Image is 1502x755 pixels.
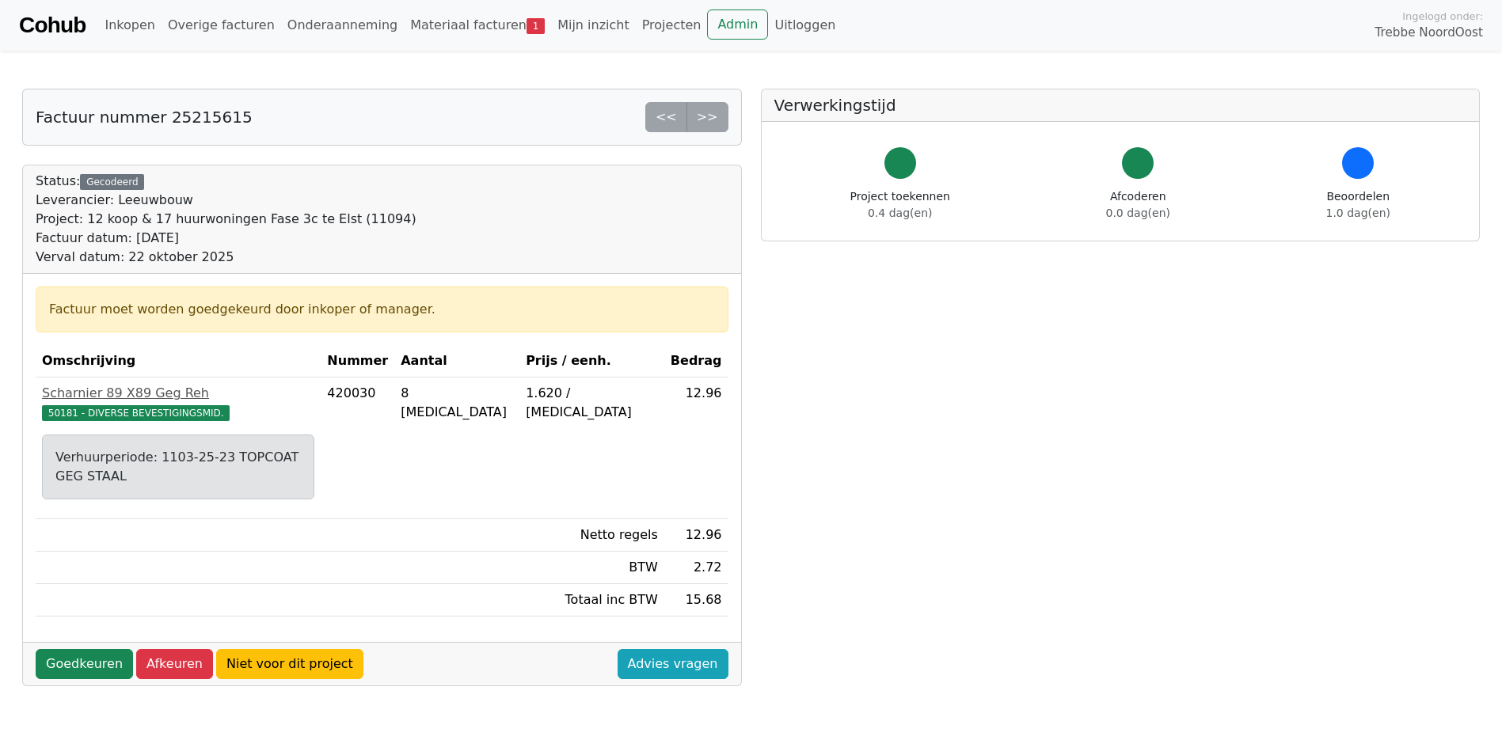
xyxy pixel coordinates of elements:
[404,9,551,41] a: Materiaal facturen1
[36,229,416,248] div: Factuur datum: [DATE]
[162,9,281,41] a: Overige facturen
[868,207,932,219] span: 0.4 dag(en)
[36,248,416,267] div: Verval datum: 22 oktober 2025
[98,9,161,41] a: Inkopen
[519,552,664,584] td: BTW
[519,584,664,617] td: Totaal inc BTW
[80,174,144,190] div: Gecodeerd
[36,191,416,210] div: Leverancier: Leeuwbouw
[321,377,394,519] td: 420030
[636,9,708,41] a: Projecten
[136,649,213,679] a: Afkeuren
[1106,188,1170,222] div: Afcoderen
[1375,24,1483,42] span: Trebbe NoordOost
[664,377,728,519] td: 12.96
[526,384,658,422] div: 1.620 / [MEDICAL_DATA]
[36,345,321,377] th: Omschrijving
[551,9,636,41] a: Mijn inzicht
[1326,207,1390,219] span: 1.0 dag(en)
[519,519,664,552] td: Netto regels
[55,448,301,486] div: Verhuurperiode: 1103-25-23 TOPCOAT GEG STAAL
[664,519,728,552] td: 12.96
[707,9,768,40] a: Admin
[36,172,416,267] div: Status:
[618,649,728,679] a: Advies vragen
[216,649,363,679] a: Niet voor dit project
[42,384,314,422] a: Scharnier 89 X89 Geg Reh50181 - DIVERSE BEVESTIGINGSMID.
[850,188,950,222] div: Project toekennen
[664,345,728,377] th: Bedrag
[664,584,728,617] td: 15.68
[1326,188,1390,222] div: Beoordelen
[527,18,545,34] span: 1
[774,96,1467,115] h5: Verwerkingstijd
[401,384,513,422] div: 8 [MEDICAL_DATA]
[1402,9,1483,24] span: Ingelogd onder:
[36,108,253,127] h5: Factuur nummer 25215615
[519,345,664,377] th: Prijs / eenh.
[768,9,842,41] a: Uitloggen
[36,210,416,229] div: Project: 12 koop & 17 huurwoningen Fase 3c te Elst (11094)
[42,384,314,403] div: Scharnier 89 X89 Geg Reh
[394,345,519,377] th: Aantal
[49,300,715,319] div: Factuur moet worden goedgekeurd door inkoper of manager.
[321,345,394,377] th: Nummer
[19,6,86,44] a: Cohub
[281,9,404,41] a: Onderaanneming
[42,405,230,421] span: 50181 - DIVERSE BEVESTIGINGSMID.
[664,552,728,584] td: 2.72
[1106,207,1170,219] span: 0.0 dag(en)
[36,649,133,679] a: Goedkeuren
